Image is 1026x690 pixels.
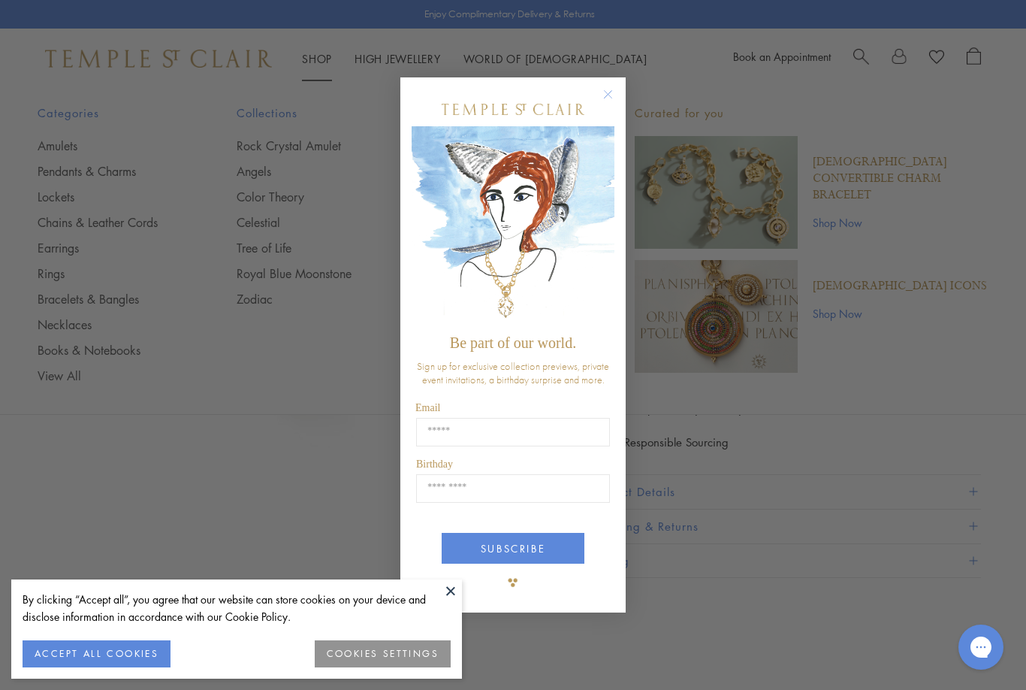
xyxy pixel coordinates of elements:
[951,619,1011,675] iframe: Gorgias live chat messenger
[416,458,453,470] span: Birthday
[606,92,625,111] button: Close dialog
[23,591,451,625] div: By clicking “Accept all”, you agree that our website can store cookies on your device and disclos...
[415,402,440,413] span: Email
[412,126,614,327] img: c4a9eb12-d91a-4d4a-8ee0-386386f4f338.jpeg
[442,104,584,115] img: Temple St. Clair
[442,533,584,564] button: SUBSCRIBE
[498,567,528,598] img: TSC
[417,359,609,386] span: Sign up for exclusive collection previews, private event invitations, a birthday surprise and more.
[315,640,451,667] button: COOKIES SETTINGS
[450,334,576,351] span: Be part of our world.
[416,418,610,446] input: Email
[23,640,170,667] button: ACCEPT ALL COOKIES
